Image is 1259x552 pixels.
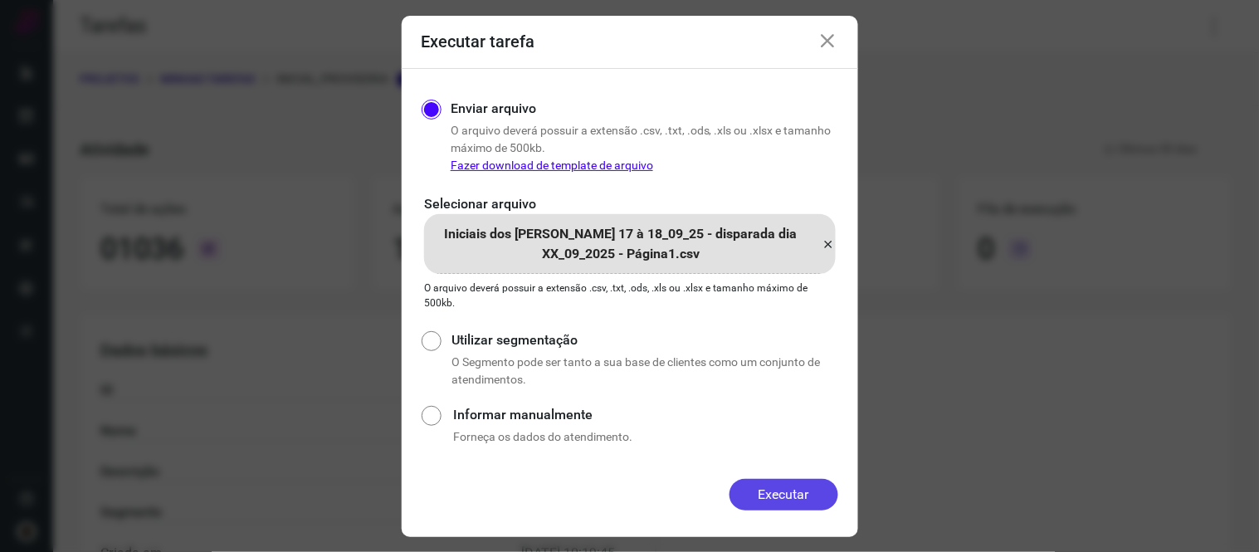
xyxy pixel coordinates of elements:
a: Fazer download de template de arquivo [451,159,653,172]
h3: Executar tarefa [422,32,535,51]
p: Selecionar arquivo [425,194,835,214]
label: Informar manualmente [453,405,837,425]
p: O arquivo deverá possuir a extensão .csv, .txt, .ods, .xls ou .xlsx e tamanho máximo de 500kb. [451,122,838,174]
label: Enviar arquivo [451,99,536,119]
p: Forneça os dados do atendimento. [453,428,837,446]
p: O arquivo deverá possuir a extensão .csv, .txt, .ods, .xls ou .xlsx e tamanho máximo de 500kb. [425,281,835,310]
p: O Segmento pode ser tanto a sua base de clientes como um conjunto de atendimentos. [451,354,837,388]
label: Utilizar segmentação [451,330,837,350]
p: Iniciais dos [PERSON_NAME] 17 à 18_09_25 - disparada dia XX_09_2025 - Página1.csv [424,224,818,264]
button: Executar [730,479,838,510]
